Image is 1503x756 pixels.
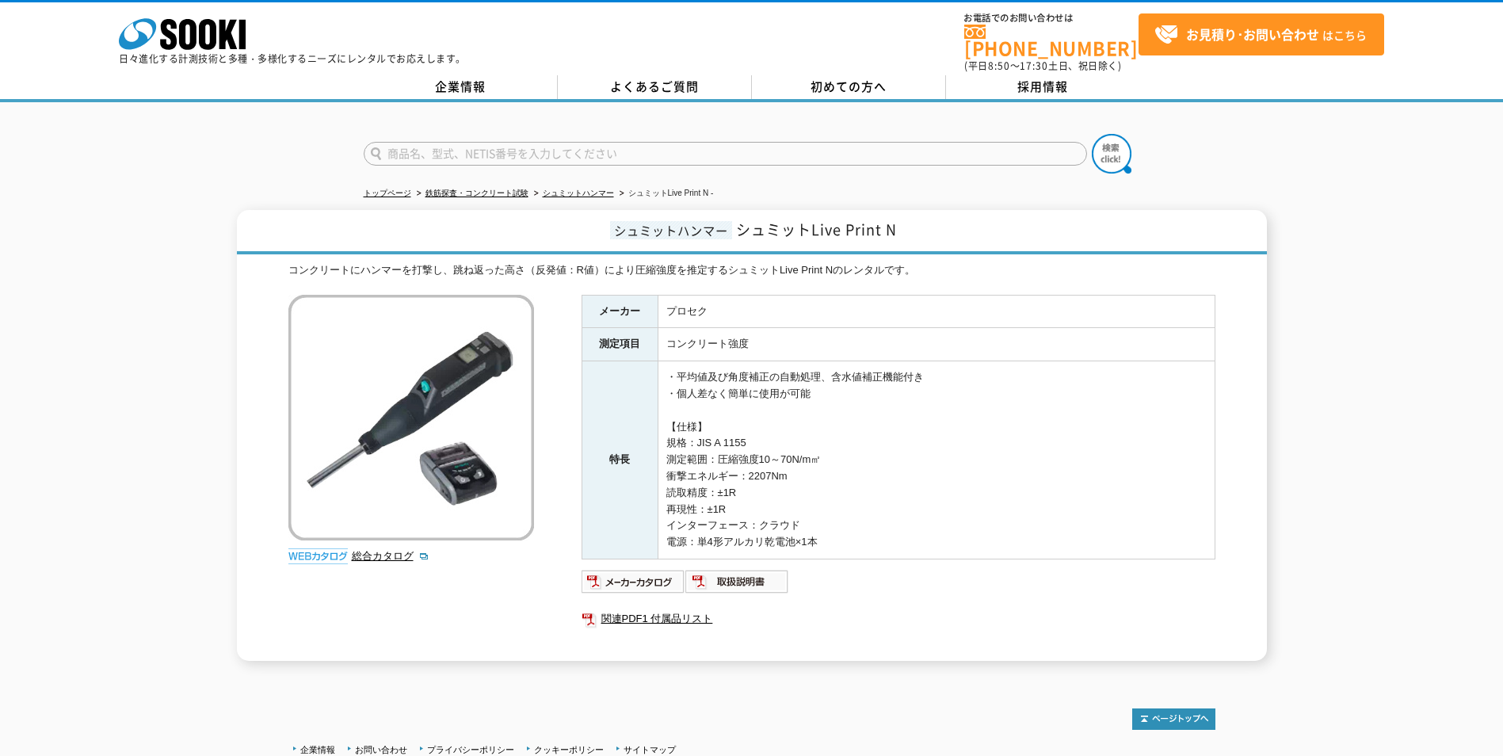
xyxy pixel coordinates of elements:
td: コンクリート強度 [658,328,1215,361]
a: メーカーカタログ [582,579,685,591]
a: 企業情報 [300,745,335,754]
strong: お見積り･お問い合わせ [1186,25,1319,44]
a: 採用情報 [946,75,1140,99]
span: 8:50 [988,59,1010,73]
span: シュミットLive Print N [736,219,897,240]
span: (平日 ～ 土日、祝日除く) [964,59,1121,73]
a: サイトマップ [624,745,676,754]
a: トップページ [364,189,411,197]
th: 特長 [582,361,658,559]
span: 初めての方へ [811,78,887,95]
a: シュミットハンマー [543,189,614,197]
span: シュミットハンマー [610,221,732,239]
span: はこちら [1154,23,1367,47]
td: プロセク [658,295,1215,328]
td: ・平均値及び角度補正の自動処理、含水値補正機能付き ・個人差なく簡単に使用が可能 【仕様】 規格：JIS A 1155 測定範囲：圧縮強度10～70N/m㎡ 衝撃エネルギー：2207Nm 読取精... [658,361,1215,559]
a: 総合カタログ [352,550,429,562]
img: webカタログ [288,548,348,564]
img: btn_search.png [1092,134,1131,174]
a: よくあるご質問 [558,75,752,99]
a: クッキーポリシー [534,745,604,754]
input: 商品名、型式、NETIS番号を入力してください [364,142,1087,166]
span: お電話でのお問い合わせは [964,13,1139,23]
a: 企業情報 [364,75,558,99]
img: シュミットLive Print N - [288,295,534,540]
a: 関連PDF1 付属品リスト [582,609,1215,629]
a: 初めての方へ [752,75,946,99]
a: 鉄筋探査・コンクリート試験 [425,189,528,197]
span: 17:30 [1020,59,1048,73]
a: [PHONE_NUMBER] [964,25,1139,57]
img: メーカーカタログ [582,569,685,594]
a: お見積り･お問い合わせはこちら [1139,13,1384,55]
div: コンクリートにハンマーを打撃し、跳ね返った高さ（反発値：R値）により圧縮強度を推定するシュミットLive Print Nのレンタルです。 [288,262,1215,279]
a: プライバシーポリシー [427,745,514,754]
th: 測定項目 [582,328,658,361]
a: お問い合わせ [355,745,407,754]
img: トップページへ [1132,708,1215,730]
p: 日々進化する計測技術と多種・多様化するニーズにレンタルでお応えします。 [119,54,466,63]
th: メーカー [582,295,658,328]
li: シュミットLive Print N - [616,185,714,202]
a: 取扱説明書 [685,579,789,591]
img: 取扱説明書 [685,569,789,594]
